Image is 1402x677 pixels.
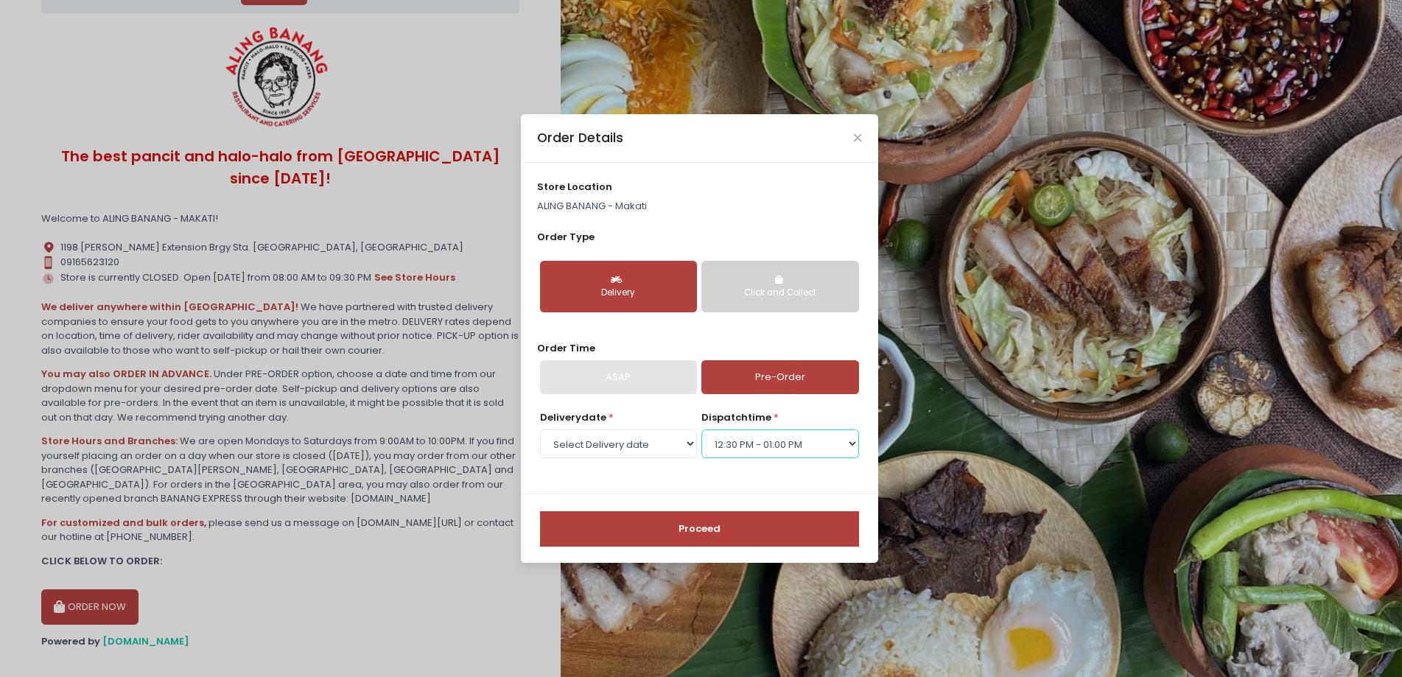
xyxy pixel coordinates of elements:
span: dispatch time [701,410,771,424]
div: Delivery [550,287,687,300]
span: Delivery date [540,410,606,424]
div: Click and Collect [712,287,848,300]
span: Order Type [537,230,595,244]
button: Click and Collect [701,261,858,312]
span: Order Time [537,341,595,355]
a: Pre-Order [701,360,858,394]
p: ALING BANANG - Makati [537,199,861,214]
span: store location [537,180,612,194]
div: Order Details [537,128,623,147]
button: Proceed [540,511,859,547]
button: Close [854,134,861,141]
button: Delivery [540,261,697,312]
